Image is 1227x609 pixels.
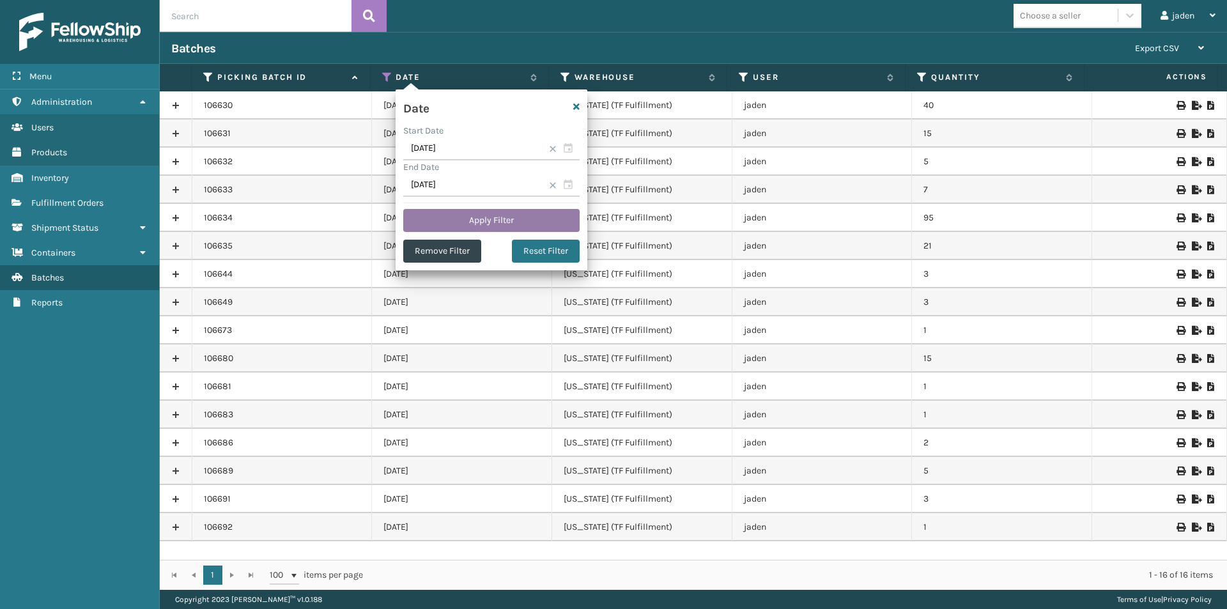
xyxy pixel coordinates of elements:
td: [DATE] [372,344,552,373]
td: [DATE] [372,204,552,232]
td: 106683 [192,401,373,429]
td: 2 [912,429,1092,457]
i: Print Picklist Labels [1177,523,1184,532]
td: 106630 [192,91,373,119]
button: Reset Filter [512,240,580,263]
i: Print Picklist Labels [1177,101,1184,110]
td: [US_STATE] (TF Fulfillment) [552,373,732,401]
td: [US_STATE] (TF Fulfillment) [552,148,732,176]
td: 1 [912,373,1092,401]
i: Print Picklist [1207,523,1215,532]
span: Batches [31,272,64,283]
span: Inventory [31,173,69,183]
span: Administration [31,96,92,107]
span: Fulfillment Orders [31,197,104,208]
td: jaden [732,401,913,429]
p: Copyright 2023 [PERSON_NAME]™ v 1.0.188 [175,590,322,609]
i: Print Picklist Labels [1177,410,1184,419]
i: Print Picklist [1207,129,1215,138]
td: [DATE] [372,176,552,204]
i: Print Picklist Labels [1177,298,1184,307]
a: Privacy Policy [1163,595,1212,604]
td: [US_STATE] (TF Fulfillment) [552,457,732,485]
td: [US_STATE] (TF Fulfillment) [552,401,732,429]
td: [DATE] [372,401,552,429]
td: jaden [732,429,913,457]
td: 1 [912,513,1092,541]
td: [DATE] [372,91,552,119]
span: Reports [31,297,63,308]
td: [DATE] [372,260,552,288]
i: Print Picklist Labels [1177,242,1184,251]
label: Date [396,72,523,83]
button: Remove Filter [403,240,481,263]
span: Export CSV [1135,43,1179,54]
td: [DATE] [372,513,552,541]
i: Print Picklist [1207,185,1215,194]
i: Export to .xls [1192,495,1200,504]
td: 3 [912,485,1092,513]
i: Print Picklist [1207,438,1215,447]
td: [DATE] [372,119,552,148]
i: Export to .xls [1192,326,1200,335]
td: [DATE] [372,232,552,260]
td: [DATE] [372,373,552,401]
i: Export to .xls [1192,410,1200,419]
span: Shipment Status [31,222,98,233]
td: 106633 [192,176,373,204]
i: Print Picklist [1207,270,1215,279]
td: 106692 [192,513,373,541]
td: 5 [912,457,1092,485]
div: Choose a seller [1020,9,1081,22]
td: 106634 [192,204,373,232]
i: Export to .xls [1192,298,1200,307]
i: Export to .xls [1192,438,1200,447]
i: Export to .xls [1192,129,1200,138]
td: [US_STATE] (TF Fulfillment) [552,260,732,288]
td: jaden [732,260,913,288]
td: 106631 [192,119,373,148]
td: [DATE] [372,429,552,457]
td: 1 [912,316,1092,344]
i: Export to .xls [1192,157,1200,166]
i: Print Picklist Labels [1177,326,1184,335]
div: | [1117,590,1212,609]
i: Print Picklist [1207,213,1215,222]
i: Print Picklist Labels [1177,495,1184,504]
td: jaden [732,316,913,344]
span: Products [31,147,67,158]
input: MM/DD/YYYY [403,174,580,197]
label: Picking batch ID [217,72,345,83]
td: 15 [912,344,1092,373]
td: [US_STATE] (TF Fulfillment) [552,485,732,513]
td: 40 [912,91,1092,119]
td: [US_STATE] (TF Fulfillment) [552,91,732,119]
td: [US_STATE] (TF Fulfillment) [552,344,732,373]
i: Print Picklist Labels [1177,157,1184,166]
td: jaden [732,176,913,204]
label: Quantity [931,72,1059,83]
i: Print Picklist Labels [1177,354,1184,363]
td: jaden [732,232,913,260]
td: jaden [732,119,913,148]
td: 95 [912,204,1092,232]
td: jaden [732,513,913,541]
label: User [753,72,881,83]
td: [DATE] [372,148,552,176]
button: Apply Filter [403,209,580,232]
label: End Date [403,162,439,173]
td: jaden [732,148,913,176]
span: items per page [270,566,363,585]
td: jaden [732,288,913,316]
td: 5 [912,148,1092,176]
i: Print Picklist Labels [1177,382,1184,391]
i: Export to .xls [1192,382,1200,391]
span: Actions [1088,66,1215,88]
div: 1 - 16 of 16 items [381,569,1213,582]
i: Print Picklist [1207,326,1215,335]
td: [US_STATE] (TF Fulfillment) [552,176,732,204]
td: 3 [912,288,1092,316]
td: 106649 [192,288,373,316]
i: Export to .xls [1192,185,1200,194]
td: [US_STATE] (TF Fulfillment) [552,316,732,344]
